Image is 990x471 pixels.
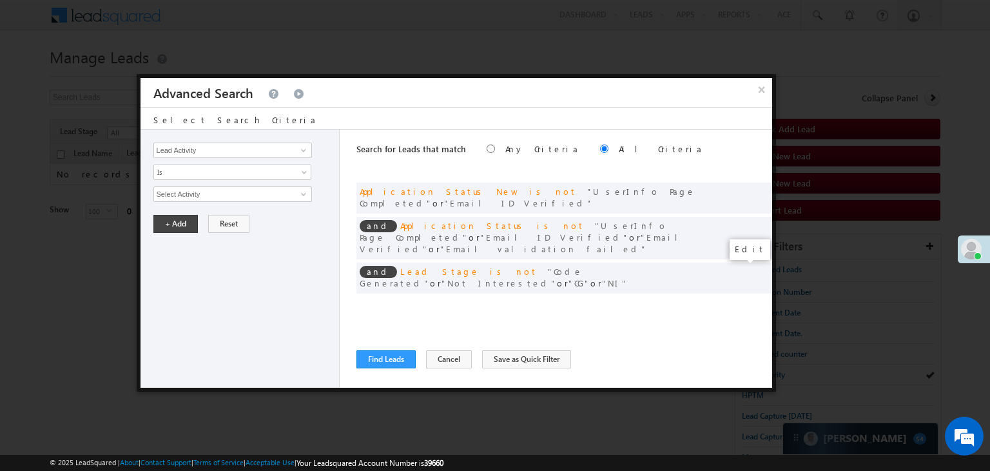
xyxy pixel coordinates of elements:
span: Code Generated [360,266,583,288]
span: Email ID Verified [480,232,629,243]
a: Acceptable Use [246,458,295,466]
span: Select Search Criteria [153,114,317,125]
button: Find Leads [356,350,416,368]
span: Is [154,166,294,178]
input: Type to Search [153,186,312,202]
span: Your Leadsquared Account Number is [296,458,443,468]
span: is not [490,266,538,277]
span: 39660 [424,458,443,468]
span: or [360,186,695,208]
span: Search for Leads that match [356,143,466,154]
span: is not [537,220,585,231]
span: Not Interested [442,277,557,288]
button: Cancel [426,350,472,368]
a: Show All Items [294,144,310,157]
textarea: Type your message and hit 'Enter' [17,119,235,359]
span: is not [529,186,577,197]
span: Email ID Verified [444,197,593,208]
a: Show All Items [294,188,310,201]
span: UserInfo Page Completed [360,186,695,208]
button: Reset [208,215,249,233]
label: All Criteria [619,143,703,154]
a: About [120,458,139,466]
div: Minimize live chat window [211,6,242,37]
span: or or or [360,266,628,288]
button: + Add [153,215,198,233]
div: Chat with us now [67,68,217,85]
span: UserInfo Page Completed [360,220,667,243]
div: Edit [730,239,770,260]
h3: Advanced Search [153,78,253,107]
span: CG [568,277,590,288]
span: NI [602,277,628,288]
span: Email Verified [360,232,688,254]
a: Contact Support [141,458,191,466]
span: and [360,266,397,278]
button: × [752,78,772,101]
span: or or or [360,220,688,254]
label: Any Criteria [505,143,579,154]
span: Email validation failed [440,243,647,254]
a: Is [153,165,311,180]
span: Lead Stage [400,266,480,277]
span: and [360,220,397,232]
button: Save as Quick Filter [482,350,571,368]
span: Application Status [400,220,527,231]
span: Application Status New [360,186,519,197]
em: Start Chat [175,370,234,388]
img: d_60004797649_company_0_60004797649 [22,68,54,85]
span: © 2025 LeadSquared | | | | | [50,457,443,469]
input: Type to Search [153,143,312,158]
a: Terms of Service [193,458,244,466]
